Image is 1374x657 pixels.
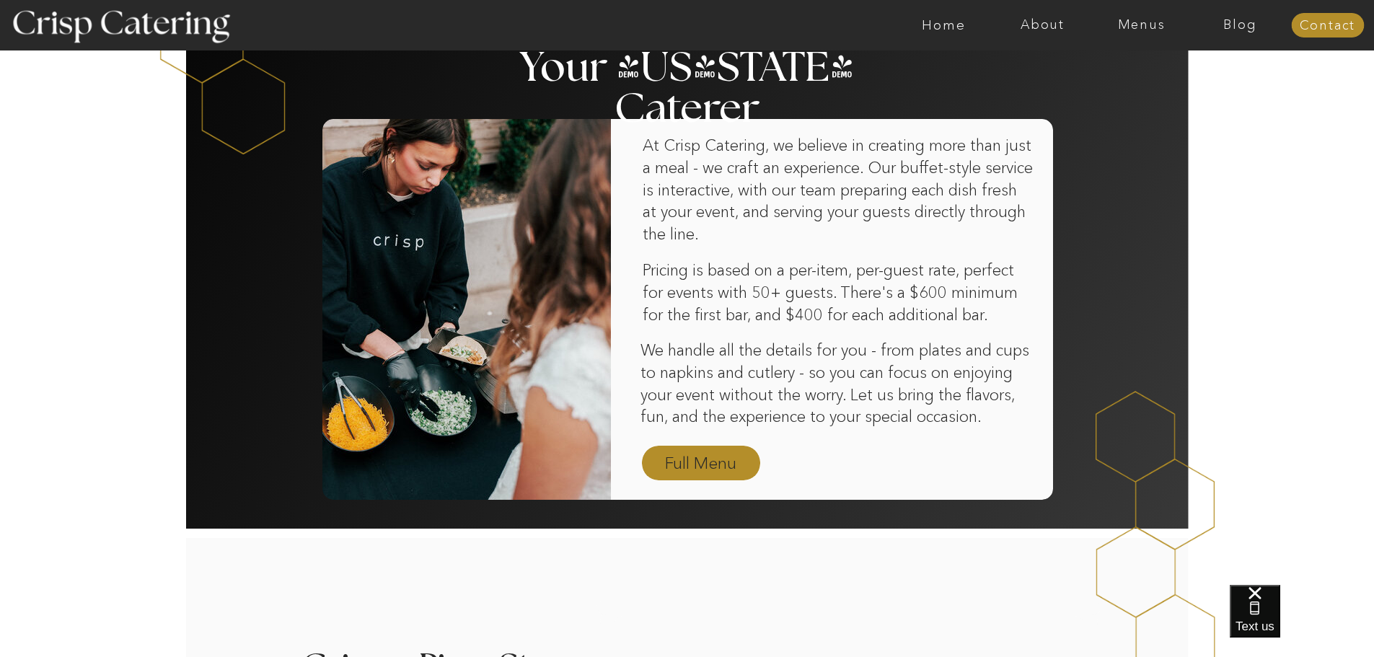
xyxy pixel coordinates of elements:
[993,18,1092,32] a: About
[643,135,1034,273] p: At Crisp Catering, we believe in creating more than just a meal - we craft an experience. Our buf...
[640,340,1037,429] p: We handle all the details for you - from plates and cups to napkins and cutlery - so you can focu...
[1191,18,1290,32] a: Blog
[517,48,858,76] h2: Your [US_STATE] Caterer
[1230,585,1374,657] iframe: podium webchat widget bubble
[1291,19,1364,33] a: Contact
[894,18,993,32] a: Home
[659,451,743,477] a: Full Menu
[643,260,1034,327] p: Pricing is based on a per-item, per-guest rate, perfect for events with 50+ guests. There's a $60...
[1092,18,1191,32] a: Menus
